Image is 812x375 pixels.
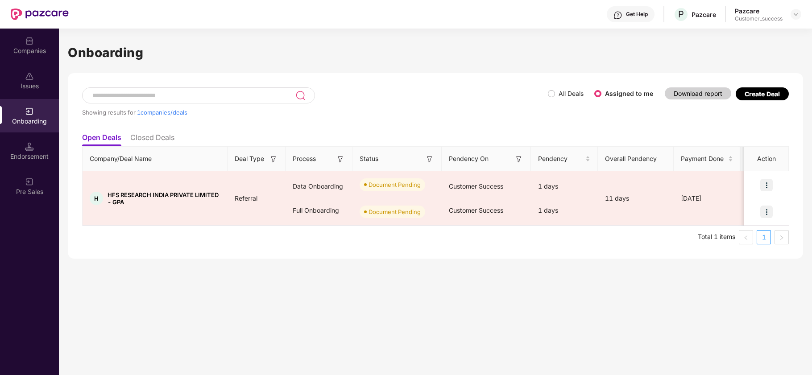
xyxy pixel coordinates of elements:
[613,11,622,20] img: svg+xml;base64,PHN2ZyBpZD0iSGVscC0zMngzMiIgeG1sbnM9Imh0dHA6Ly93d3cudzMub3JnLzIwMDAvc3ZnIiB3aWR0aD...
[11,8,69,20] img: New Pazcare Logo
[626,11,648,18] div: Get Help
[665,87,731,99] button: Download report
[735,15,783,22] div: Customer_success
[531,198,598,223] div: 1 days
[775,230,789,244] li: Next Page
[598,194,674,203] div: 11 days
[269,155,278,164] img: svg+xml;base64,PHN2ZyB3aWR0aD0iMTYiIGhlaWdodD0iMTYiIHZpZXdCb3g9IjAgMCAxNiAxNiIgZmlsbD0ibm9uZSIgeG...
[598,147,674,171] th: Overall Pendency
[735,7,783,15] div: Pazcare
[449,206,503,214] span: Customer Success
[744,147,789,171] th: Action
[228,194,265,202] span: Referral
[286,198,352,223] div: Full Onboarding
[674,147,741,171] th: Payment Done
[531,174,598,198] div: 1 days
[757,230,771,244] li: 1
[25,142,34,151] img: svg+xml;base64,PHN2ZyB3aWR0aD0iMTQuNSIgaGVpZ2h0PSIxNC41IiB2aWV3Qm94PSIwIDAgMTYgMTYiIGZpbGw9Im5vbm...
[674,194,741,203] div: [DATE]
[130,133,174,146] li: Closed Deals
[559,90,584,97] label: All Deals
[25,107,34,116] img: svg+xml;base64,PHN2ZyB3aWR0aD0iMjAiIGhlaWdodD0iMjAiIHZpZXdCb3g9IjAgMCAyMCAyMCIgZmlsbD0ibm9uZSIgeG...
[760,179,773,191] img: icon
[692,10,716,19] div: Pazcare
[514,155,523,164] img: svg+xml;base64,PHN2ZyB3aWR0aD0iMTYiIGhlaWdodD0iMTYiIHZpZXdCb3g9IjAgMCAxNiAxNiIgZmlsbD0ibm9uZSIgeG...
[743,235,749,240] span: left
[286,174,352,198] div: Data Onboarding
[68,43,803,62] h1: Onboarding
[82,133,121,146] li: Open Deals
[108,191,220,206] span: HFS RESEARCH INDIA PRIVATE LIMITED - GPA
[295,90,306,101] img: svg+xml;base64,PHN2ZyB3aWR0aD0iMjQiIGhlaWdodD0iMjUiIHZpZXdCb3g9IjAgMCAyNCAyNSIgZmlsbD0ibm9uZSIgeG...
[293,154,316,164] span: Process
[741,194,780,202] span: ₹32,300
[25,72,34,81] img: svg+xml;base64,PHN2ZyBpZD0iSXNzdWVzX2Rpc2FibGVkIiB4bWxucz0iaHR0cDovL3d3dy53My5vcmcvMjAwMC9zdmciIH...
[25,37,34,45] img: svg+xml;base64,PHN2ZyBpZD0iQ29tcGFuaWVzIiB4bWxucz0iaHR0cDovL3d3dy53My5vcmcvMjAwMC9zdmciIHdpZHRoPS...
[360,154,378,164] span: Status
[90,192,103,205] div: H
[739,230,753,244] li: Previous Page
[757,231,771,244] a: 1
[779,235,784,240] span: right
[741,147,799,171] th: Premium Paid
[775,230,789,244] button: right
[760,206,773,218] img: icon
[531,147,598,171] th: Pendency
[336,155,345,164] img: svg+xml;base64,PHN2ZyB3aWR0aD0iMTYiIGhlaWdodD0iMTYiIHZpZXdCb3g9IjAgMCAxNiAxNiIgZmlsbD0ibm9uZSIgeG...
[235,154,264,164] span: Deal Type
[449,182,503,190] span: Customer Success
[369,207,421,216] div: Document Pending
[369,180,421,189] div: Document Pending
[137,109,187,116] span: 1 companies/deals
[678,9,684,20] span: P
[449,154,489,164] span: Pendency On
[425,155,434,164] img: svg+xml;base64,PHN2ZyB3aWR0aD0iMTYiIGhlaWdodD0iMTYiIHZpZXdCb3g9IjAgMCAxNiAxNiIgZmlsbD0ibm9uZSIgeG...
[698,230,735,244] li: Total 1 items
[739,230,753,244] button: left
[82,109,548,116] div: Showing results for
[25,177,34,186] img: svg+xml;base64,PHN2ZyB3aWR0aD0iMjAiIGhlaWdodD0iMjAiIHZpZXdCb3g9IjAgMCAyMCAyMCIgZmlsbD0ibm9uZSIgeG...
[605,90,653,97] label: Assigned to me
[538,154,584,164] span: Pendency
[745,90,780,98] div: Create Deal
[792,11,800,18] img: svg+xml;base64,PHN2ZyBpZD0iRHJvcGRvd24tMzJ4MzIiIHhtbG5zPSJodHRwOi8vd3d3LnczLm9yZy8yMDAwL3N2ZyIgd2...
[681,154,726,164] span: Payment Done
[83,147,228,171] th: Company/Deal Name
